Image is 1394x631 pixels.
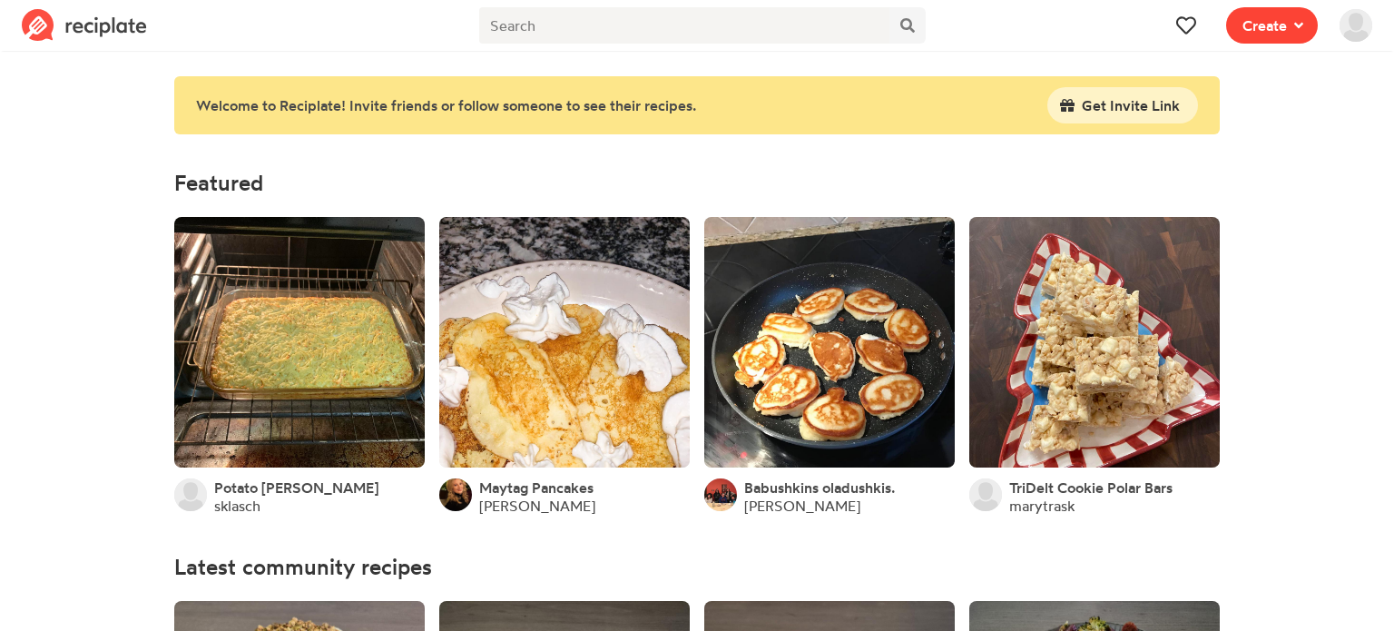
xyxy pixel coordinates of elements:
h4: Featured [174,171,1220,195]
button: Create [1226,7,1318,44]
a: Potato [PERSON_NAME] [214,478,378,497]
img: User's avatar [969,478,1002,511]
img: User's avatar [439,478,472,511]
img: User's avatar [174,478,207,511]
h4: Latest community recipes [174,555,1220,579]
img: User's avatar [704,478,737,511]
div: Welcome to Reciplate! Invite friends or follow someone to see their recipes. [196,94,1026,116]
img: Reciplate [22,9,147,42]
a: sklasch [214,497,260,515]
span: Create [1242,15,1287,36]
button: Get Invite Link [1047,87,1198,123]
img: User's avatar [1340,9,1372,42]
a: marytrask [1009,497,1075,515]
a: Maytag Pancakes [479,478,594,497]
a: [PERSON_NAME] [744,497,860,515]
input: Search [479,7,889,44]
a: [PERSON_NAME] [479,497,595,515]
a: Babushkins oladushkis. [744,478,895,497]
a: TriDelt Cookie Polar Bars [1009,478,1173,497]
span: Get Invite Link [1082,94,1180,116]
